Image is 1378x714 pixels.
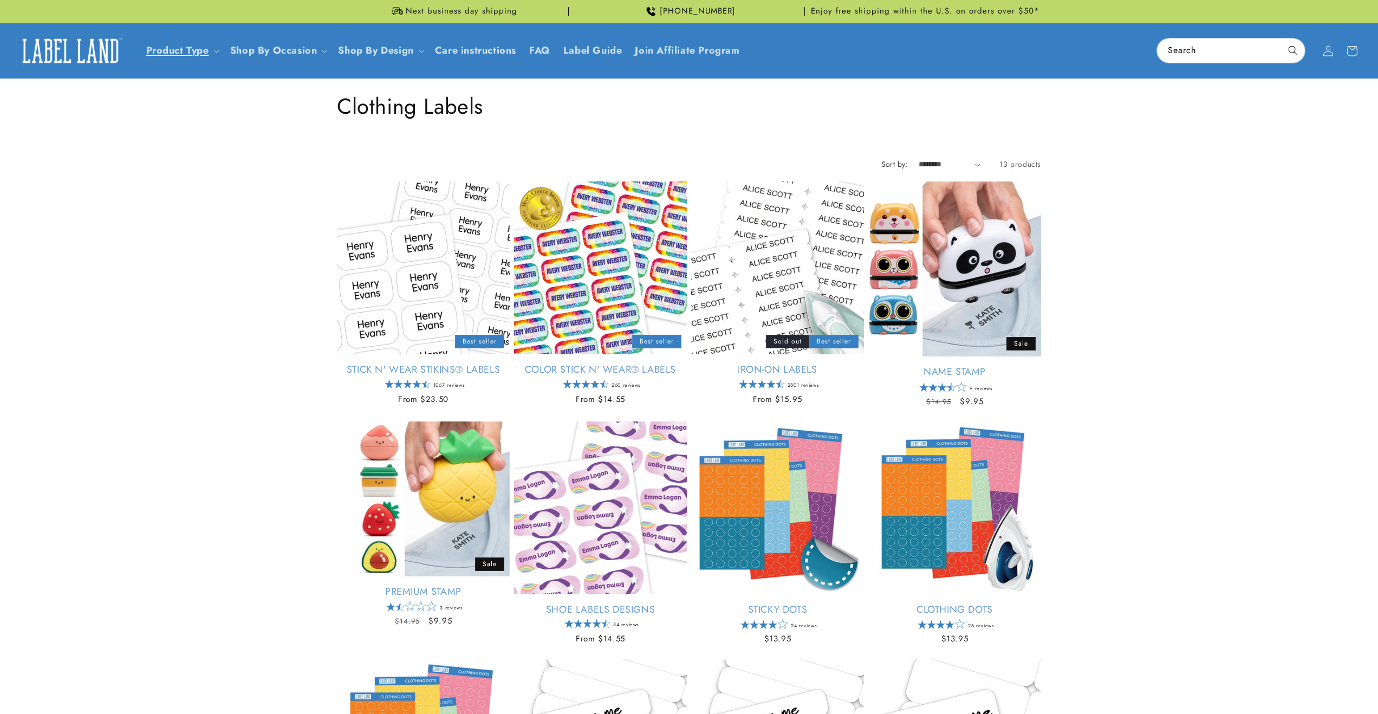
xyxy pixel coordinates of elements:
[529,44,550,57] span: FAQ
[428,38,523,63] a: Care instructions
[514,603,687,616] a: Shoe Labels Designs
[811,6,1039,17] span: Enjoy free shipping within the U.S. on orders over $50*
[999,159,1041,170] span: 13 products
[435,44,516,57] span: Care instructions
[563,44,622,57] span: Label Guide
[868,603,1041,616] a: Clothing Dots
[338,43,413,57] a: Shop By Design
[628,38,746,63] a: Join Affiliate Program
[146,43,209,57] a: Product Type
[337,586,510,598] a: Premium Stamp
[406,6,517,17] span: Next business day shipping
[140,38,224,63] summary: Product Type
[337,364,510,376] a: Stick N' Wear Stikins® Labels
[691,364,864,376] a: Iron-On Labels
[868,366,1041,378] a: Name Stamp
[514,364,687,376] a: Color Stick N' Wear® Labels
[881,159,908,170] label: Sort by:
[16,34,125,68] img: Label Land
[337,92,1041,120] h1: Clothing Labels
[224,38,332,63] summary: Shop By Occasion
[523,38,557,63] a: FAQ
[557,38,629,63] a: Label Guide
[635,44,739,57] span: Join Affiliate Program
[12,30,129,72] a: Label Land
[230,44,317,57] span: Shop By Occasion
[1281,38,1305,62] button: Search
[331,38,428,63] summary: Shop By Design
[691,603,864,616] a: Sticky Dots
[660,6,736,17] span: [PHONE_NUMBER]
